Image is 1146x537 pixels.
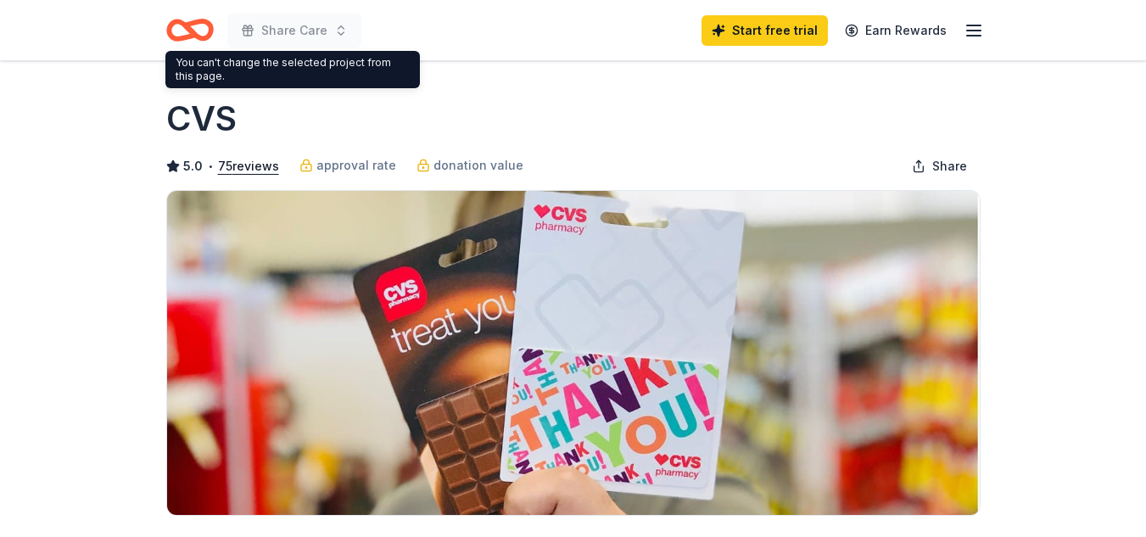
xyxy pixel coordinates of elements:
[218,156,279,176] button: 75reviews
[165,51,420,88] div: You can't change the selected project from this page.
[167,191,980,515] img: Image for CVS
[227,14,361,48] button: Share Care
[835,15,957,46] a: Earn Rewards
[433,155,523,176] span: donation value
[166,10,214,50] a: Home
[932,156,967,176] span: Share
[299,155,396,176] a: approval rate
[261,20,327,41] span: Share Care
[166,95,237,143] h1: CVS
[416,155,523,176] a: donation value
[898,149,981,183] button: Share
[183,156,203,176] span: 5.0
[207,159,213,173] span: •
[702,15,828,46] a: Start free trial
[316,155,396,176] span: approval rate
